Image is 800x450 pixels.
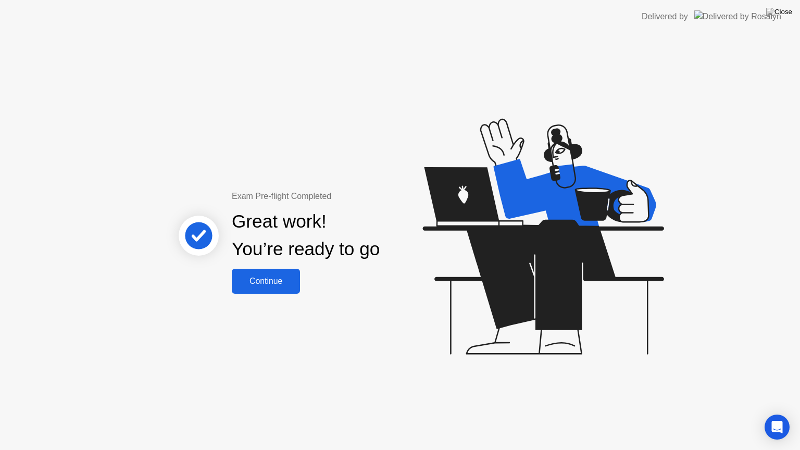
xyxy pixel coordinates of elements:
[232,190,447,203] div: Exam Pre-flight Completed
[765,415,790,440] div: Open Intercom Messenger
[232,269,300,294] button: Continue
[766,8,792,16] img: Close
[642,10,688,23] div: Delivered by
[232,208,380,263] div: Great work! You’re ready to go
[694,10,781,22] img: Delivered by Rosalyn
[235,277,297,286] div: Continue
